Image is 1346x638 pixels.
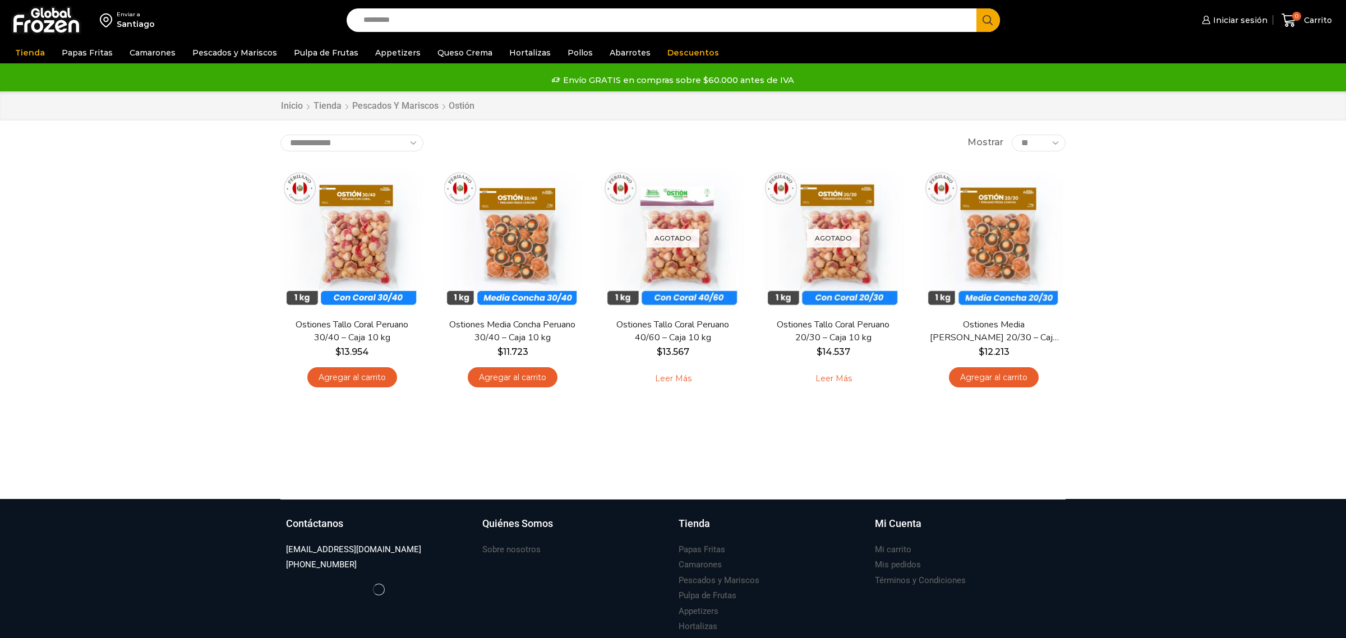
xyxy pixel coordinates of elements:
[307,367,397,388] a: Agregar al carrito: “Ostiones Tallo Coral Peruano 30/40 - Caja 10 kg”
[679,544,725,556] h3: Papas Fritas
[370,42,426,63] a: Appetizers
[798,367,869,391] a: Leé más sobre “Ostiones Tallo Coral Peruano 20/30 - Caja 10 kg”
[976,8,1000,32] button: Search button
[280,100,303,113] a: Inicio
[875,516,921,531] h3: Mi Cuenta
[609,318,737,344] a: Ostiones Tallo Coral Peruano 40/60 – Caja 10 kg
[286,559,357,571] h3: [PHONE_NUMBER]
[979,346,1009,357] bdi: 12.213
[638,367,709,391] a: Leé más sobre “Ostiones Tallo Coral Peruano 40/60 - Caja 10 kg”
[875,544,911,556] h3: Mi carrito
[313,100,342,113] a: Tienda
[482,544,541,556] h3: Sobre nosotros
[679,590,736,602] h3: Pulpa de Frutas
[679,621,717,632] h3: Hortalizas
[929,318,1058,344] a: Ostiones Media [PERSON_NAME] 20/30 – Caja 10 kg
[662,42,725,63] a: Descuentos
[679,559,722,571] h3: Camarones
[1279,7,1335,34] a: 0 Carrito
[875,557,921,572] a: Mis pedidos
[562,42,598,63] a: Pollos
[482,516,553,531] h3: Quiénes Somos
[504,42,556,63] a: Hortalizas
[1301,15,1332,26] span: Carrito
[117,19,155,30] div: Santiago
[679,516,710,531] h3: Tienda
[187,42,283,63] a: Pescados y Mariscos
[288,42,364,63] a: Pulpa de Frutas
[448,318,577,344] a: Ostiones Media Concha Peruano 30/40 – Caja 10 kg
[1199,9,1267,31] a: Iniciar sesión
[807,229,860,247] p: Agotado
[286,516,343,531] h3: Contáctanos
[497,346,503,357] span: $
[679,573,759,588] a: Pescados y Mariscos
[679,557,722,572] a: Camarones
[979,346,984,357] span: $
[280,100,474,113] nav: Breadcrumb
[647,229,699,247] p: Agotado
[817,346,822,357] span: $
[56,42,118,63] a: Papas Fritas
[949,367,1039,388] a: Agregar al carrito: “Ostiones Media Concha Peruano 20/30 - Caja 10 kg”
[679,605,718,617] h3: Appetizers
[679,516,864,542] a: Tienda
[124,42,181,63] a: Camarones
[679,575,759,586] h3: Pescados y Mariscos
[875,575,966,586] h3: Términos y Condiciones
[679,604,718,619] a: Appetizers
[286,542,421,557] a: [EMAIL_ADDRESS][DOMAIN_NAME]
[286,544,421,556] h3: [EMAIL_ADDRESS][DOMAIN_NAME]
[117,11,155,19] div: Enviar a
[497,346,528,357] bdi: 11.723
[967,136,1003,149] span: Mostrar
[100,11,117,30] img: address-field-icon.svg
[657,346,689,357] bdi: 13.567
[10,42,50,63] a: Tienda
[482,542,541,557] a: Sobre nosotros
[1292,12,1301,21] span: 0
[280,135,423,151] select: Pedido de la tienda
[432,42,498,63] a: Queso Crema
[286,516,471,542] a: Contáctanos
[875,542,911,557] a: Mi carrito
[875,573,966,588] a: Términos y Condiciones
[769,318,898,344] a: Ostiones Tallo Coral Peruano 20/30 – Caja 10 kg
[449,100,474,111] h1: Ostión
[817,346,850,357] bdi: 14.537
[604,42,656,63] a: Abarrotes
[482,516,667,542] a: Quiénes Somos
[286,557,357,572] a: [PHONE_NUMBER]
[288,318,417,344] a: Ostiones Tallo Coral Peruano 30/40 – Caja 10 kg
[352,100,439,113] a: Pescados y Mariscos
[679,619,717,634] a: Hortalizas
[468,367,557,388] a: Agregar al carrito: “Ostiones Media Concha Peruano 30/40 - Caja 10 kg”
[657,346,662,357] span: $
[335,346,341,357] span: $
[1210,15,1267,26] span: Iniciar sesión
[875,559,921,571] h3: Mis pedidos
[679,588,736,603] a: Pulpa de Frutas
[875,516,1060,542] a: Mi Cuenta
[335,346,369,357] bdi: 13.954
[679,542,725,557] a: Papas Fritas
